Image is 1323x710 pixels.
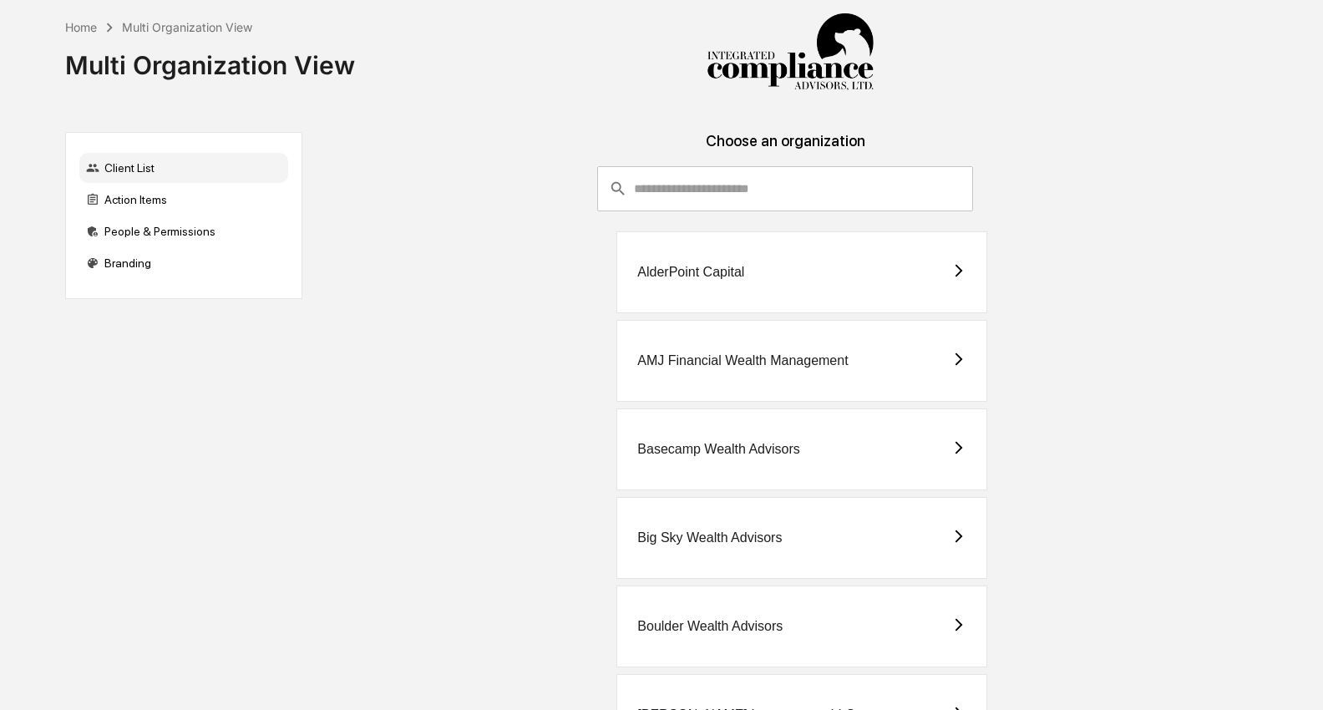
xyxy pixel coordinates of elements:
div: AlderPoint Capital [637,265,744,280]
div: Client List [79,153,288,183]
div: Boulder Wealth Advisors [637,619,783,634]
div: AMJ Financial Wealth Management [637,353,848,368]
div: Multi Organization View [65,37,355,80]
div: Branding [79,248,288,278]
div: Home [65,20,97,34]
div: People & Permissions [79,216,288,246]
div: Choose an organization [316,132,1256,166]
div: Basecamp Wealth Advisors [637,442,799,457]
div: Multi Organization View [122,20,252,34]
div: consultant-dashboard__filter-organizations-search-bar [597,166,973,211]
div: Action Items [79,185,288,215]
img: Integrated Compliance Advisors [707,13,874,92]
div: Big Sky Wealth Advisors [637,530,782,545]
